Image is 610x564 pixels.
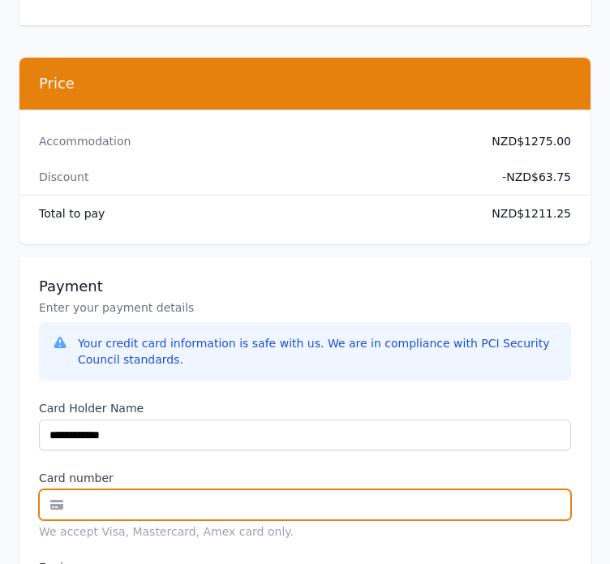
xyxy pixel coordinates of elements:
[39,470,571,486] label: Card number
[39,74,571,93] h3: Price
[39,299,571,316] p: Enter your payment details
[39,133,389,149] dt: Accommodation
[39,205,389,222] dt: Total to pay
[78,335,558,368] div: Your credit card information is safe with us. We are in compliance with PCI Security Council stan...
[402,133,571,149] dd: NZD$1275.00
[39,169,389,185] dt: Discount
[39,523,571,540] div: We accept Visa, Mastercard, Amex card only.
[402,169,571,185] dd: - NZD$63.75
[402,205,571,222] dd: NZD$1211.25
[39,277,571,296] h3: Payment
[39,400,571,416] label: Card Holder Name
